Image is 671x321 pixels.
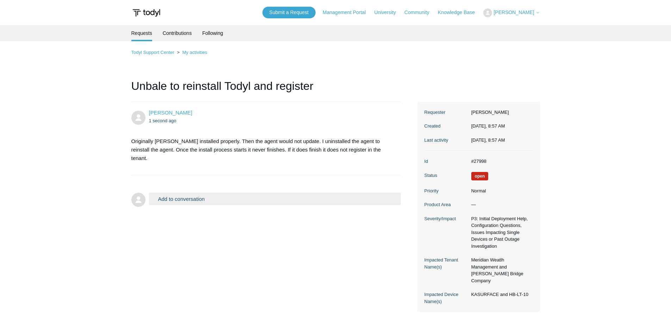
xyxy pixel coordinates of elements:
time: 09/09/2025, 08:57 [471,137,505,143]
time: 09/09/2025, 08:57 [149,118,176,123]
button: [PERSON_NAME] [483,8,540,17]
a: University [374,9,403,16]
dt: Product Area [424,201,468,208]
dt: Id [424,158,468,165]
li: My activities [175,50,207,55]
dd: KASURFACE and HB-LT-10 [468,291,533,298]
dd: Meridian Weatlh Management and [PERSON_NAME] Bridge Company [468,257,533,284]
a: [PERSON_NAME] [149,110,192,116]
h1: Unbale to reinstall Todyl and register [131,78,401,102]
a: Contributions [163,25,192,41]
a: Knowledge Base [438,9,482,16]
p: Originally [PERSON_NAME] installed properly. Then the agent would not update. I uninstalled the a... [131,137,394,162]
dt: Created [424,123,468,130]
dt: Impacted Tenant Name(s) [424,257,468,270]
time: 09/09/2025, 08:57 [471,123,505,129]
span: We are working on a response for you [471,172,489,180]
a: Community [404,9,436,16]
dd: Normal [468,187,533,195]
a: Todyl Support Center [131,50,174,55]
a: Submit a Request [262,7,316,18]
dd: — [468,201,533,208]
a: Following [202,25,223,41]
dt: Requester [424,109,468,116]
li: Requests [131,25,152,41]
span: [PERSON_NAME] [493,10,534,15]
dt: Last activity [424,137,468,144]
dt: Severity/Impact [424,215,468,222]
dt: Status [424,172,468,179]
dd: [PERSON_NAME] [468,109,533,116]
li: Todyl Support Center [131,50,176,55]
a: My activities [182,50,207,55]
dd: #27998 [468,158,533,165]
dt: Impacted Device Name(s) [424,291,468,305]
button: Add to conversation [149,193,401,205]
dd: P3: Initial Deployment Help, Configuration Questions, Issues Impacting Single Devices or Past Out... [468,215,533,250]
span: Ricky Nelson [149,110,192,116]
img: Todyl Support Center Help Center home page [131,6,161,19]
dt: Priority [424,187,468,195]
a: Management Portal [323,9,373,16]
